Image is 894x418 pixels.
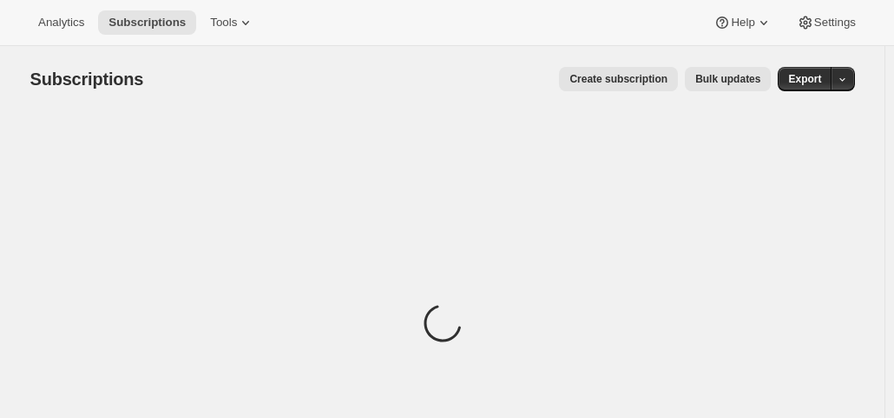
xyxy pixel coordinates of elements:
[200,10,265,35] button: Tools
[778,67,832,91] button: Export
[28,10,95,35] button: Analytics
[210,16,237,30] span: Tools
[788,72,821,86] span: Export
[786,10,866,35] button: Settings
[685,67,771,91] button: Bulk updates
[559,67,678,91] button: Create subscription
[108,16,186,30] span: Subscriptions
[814,16,856,30] span: Settings
[38,16,84,30] span: Analytics
[703,10,782,35] button: Help
[98,10,196,35] button: Subscriptions
[695,72,760,86] span: Bulk updates
[569,72,667,86] span: Create subscription
[731,16,754,30] span: Help
[30,70,144,89] span: Subscriptions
